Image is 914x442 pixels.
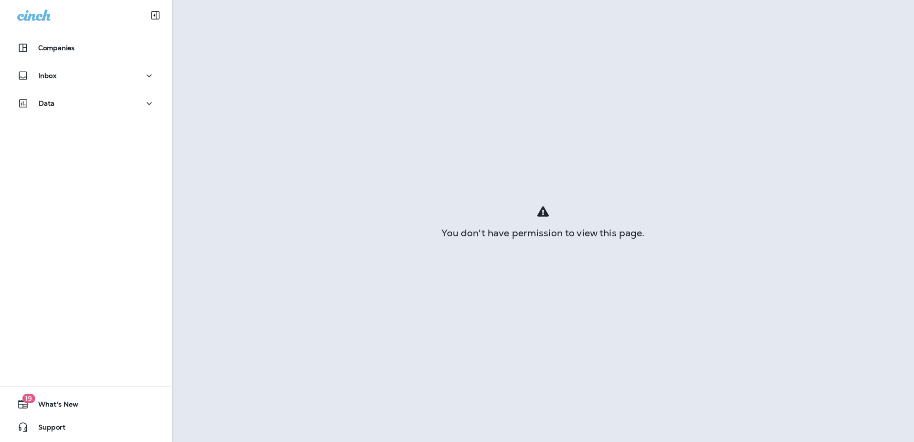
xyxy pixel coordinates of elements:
button: 19What's New [10,395,163,414]
span: 19 [22,394,35,403]
p: Companies [38,44,75,52]
button: Collapse Sidebar [142,6,169,25]
button: Inbox [10,66,163,85]
button: Companies [10,38,163,57]
p: Inbox [38,72,56,79]
div: You don't have permission to view this page. [172,229,914,237]
button: Data [10,94,163,113]
p: Data [39,99,55,107]
button: Support [10,418,163,437]
span: What's New [29,400,78,412]
span: Support [29,423,65,435]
